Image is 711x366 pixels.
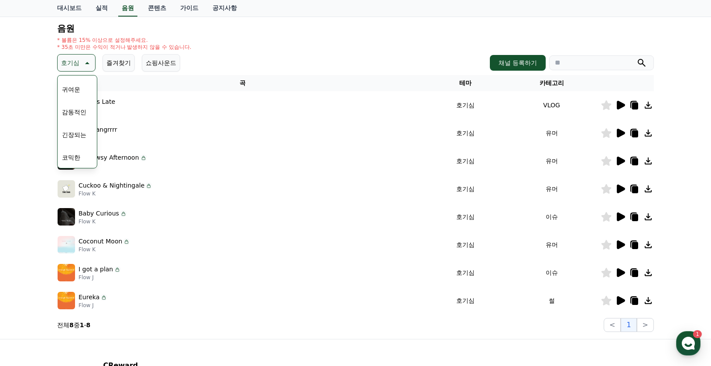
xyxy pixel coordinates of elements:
span: 설정 [135,290,145,297]
img: music [58,180,75,198]
p: A Drowsy Afternoon [79,153,139,162]
span: 홈 [27,290,33,297]
button: 쇼핑사운드 [142,54,180,72]
p: Flow J [79,274,121,281]
p: CWY [79,134,117,141]
td: 호기심 [428,231,502,259]
button: 감동적인 [58,103,90,122]
td: 호기심 [428,259,502,287]
strong: 1 [80,322,84,328]
button: 즐겨찾기 [103,54,135,72]
td: 호기심 [428,175,502,203]
strong: 8 [69,322,74,328]
td: 이슈 [502,259,601,287]
button: 귀여운 [58,80,84,99]
td: 이슈 [502,203,601,231]
strong: 8 [86,322,91,328]
th: 테마 [428,75,502,91]
td: 호기심 [428,147,502,175]
td: 호기심 [428,287,502,315]
p: Flow K [79,246,130,253]
p: * 35초 미만은 수익이 적거나 발생하지 않을 수 있습니다. [57,44,191,51]
p: Flow J [79,302,107,309]
a: 설정 [113,277,167,298]
button: 코믹한 [58,148,84,167]
p: 전체 중 - [57,321,90,329]
th: 곡 [57,75,428,91]
img: music [58,208,75,226]
p: Coconut Moon [79,237,122,246]
p: Cuckoo & Nightingale [79,181,144,190]
p: Eureka [79,293,99,302]
p: Baby Curious [79,209,119,218]
button: 채널 등록하기 [490,55,546,71]
p: * 볼륨은 15% 이상으로 설정해주세요. [57,37,191,44]
p: Flow K [79,190,152,197]
p: Flow K [79,162,147,169]
button: 긴장되는 [58,125,90,144]
button: < [604,318,621,332]
td: 호기심 [428,91,502,119]
p: Ting-Tangrrrr [79,125,117,134]
td: 유머 [502,147,601,175]
img: music [58,236,75,253]
img: music [58,264,75,281]
button: 1 [621,318,636,332]
span: 대화 [80,290,90,297]
td: 호기심 [428,119,502,147]
button: 호기심 [57,54,96,72]
td: 유머 [502,231,601,259]
td: VLOG [502,91,601,119]
p: Flow K [79,218,127,225]
th: 카테고리 [502,75,601,91]
h4: 음원 [57,24,654,33]
td: 유머 [502,119,601,147]
span: 1 [89,276,92,283]
td: 호기심 [428,203,502,231]
td: 유머 [502,175,601,203]
a: 1대화 [58,277,113,298]
p: I got a plan [79,265,113,274]
p: 호기심 [61,57,79,69]
button: > [637,318,654,332]
td: 썰 [502,287,601,315]
img: music [58,292,75,309]
a: 홈 [3,277,58,298]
